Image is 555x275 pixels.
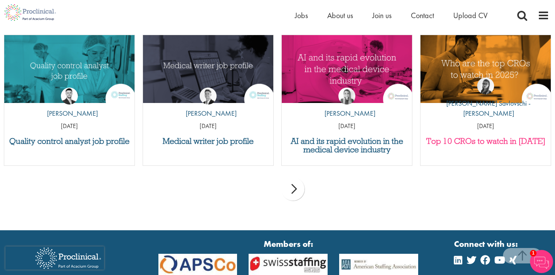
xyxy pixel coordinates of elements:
[41,108,98,118] p: [PERSON_NAME]
[530,250,553,273] img: Chatbot
[338,88,355,105] img: Hannah Burke
[530,250,536,256] span: 1
[454,238,520,250] strong: Connect with us:
[180,88,237,122] a: George Watson [PERSON_NAME]
[143,122,273,131] p: [DATE]
[4,122,135,131] p: [DATE]
[180,108,237,118] p: [PERSON_NAME]
[420,98,551,118] p: [PERSON_NAME] Savlovschi - [PERSON_NAME]
[61,88,78,105] img: Joshua Godden
[30,242,107,274] img: Proclinical Recruitment
[411,10,434,20] a: Contact
[477,78,494,94] img: Theodora Savlovschi - Wicks
[420,35,551,103] img: Top 10 CROs 2025 | Proclinical
[4,35,135,103] img: quality control analyst job profile
[281,177,304,201] div: next
[319,88,375,122] a: Hannah Burke [PERSON_NAME]
[41,88,98,122] a: Joshua Godden [PERSON_NAME]
[5,246,104,270] iframe: reCAPTCHA
[372,10,392,20] a: Join us
[8,137,131,145] a: Quality control analyst job profile
[295,10,308,20] a: Jobs
[143,35,273,103] a: Link to a post
[243,254,333,275] img: APSCo
[327,10,353,20] a: About us
[4,35,135,103] a: Link to a post
[453,10,488,20] a: Upload CV
[420,35,551,103] a: Link to a post
[424,137,547,145] a: Top 10 CROs to watch in [DATE]
[282,35,412,103] img: AI and Its Impact on the Medical Device Industry | Proclinical
[200,88,217,105] img: George Watson
[158,238,419,250] strong: Members of:
[153,254,243,275] img: APSCo
[282,35,412,103] a: Link to a post
[286,137,408,154] a: AI and its rapid evolution in the medical device industry
[319,108,375,118] p: [PERSON_NAME]
[420,78,551,122] a: Theodora Savlovschi - Wicks [PERSON_NAME] Savlovschi - [PERSON_NAME]
[333,254,424,275] img: APSCo
[282,122,412,131] p: [DATE]
[143,35,273,103] img: Medical writer job profile
[420,122,551,131] p: [DATE]
[147,137,269,145] a: Medical writer job profile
